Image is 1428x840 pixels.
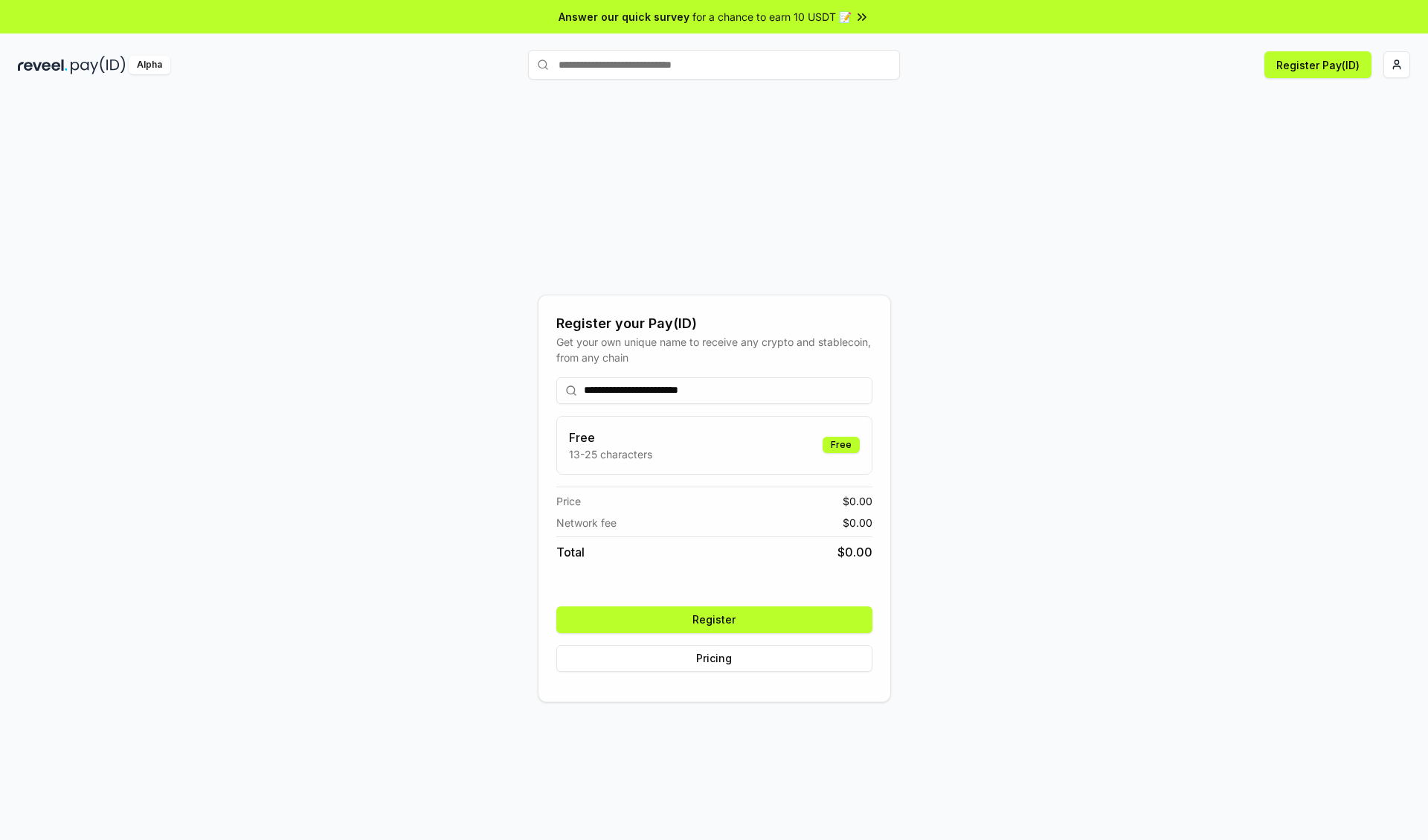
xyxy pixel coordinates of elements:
[823,437,860,453] div: Free
[556,334,872,365] div: Get your own unique name to receive any crypto and stablecoin, from any chain
[556,645,872,672] button: Pricing
[129,56,170,74] div: Alpha
[556,515,617,530] span: Network fee
[556,543,585,561] span: Total
[556,493,581,509] span: Price
[843,493,872,509] span: $ 0.00
[71,56,126,74] img: pay_id
[18,56,68,74] img: reveel_dark
[1264,51,1371,78] button: Register Pay(ID)
[569,429,652,446] h3: Free
[556,606,872,633] button: Register
[837,543,872,561] span: $ 0.00
[843,515,872,530] span: $ 0.00
[692,9,852,25] span: for a chance to earn 10 USDT 📝
[559,9,689,25] span: Answer our quick survey
[556,313,872,334] div: Register your Pay(ID)
[569,446,652,462] p: 13-25 characters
